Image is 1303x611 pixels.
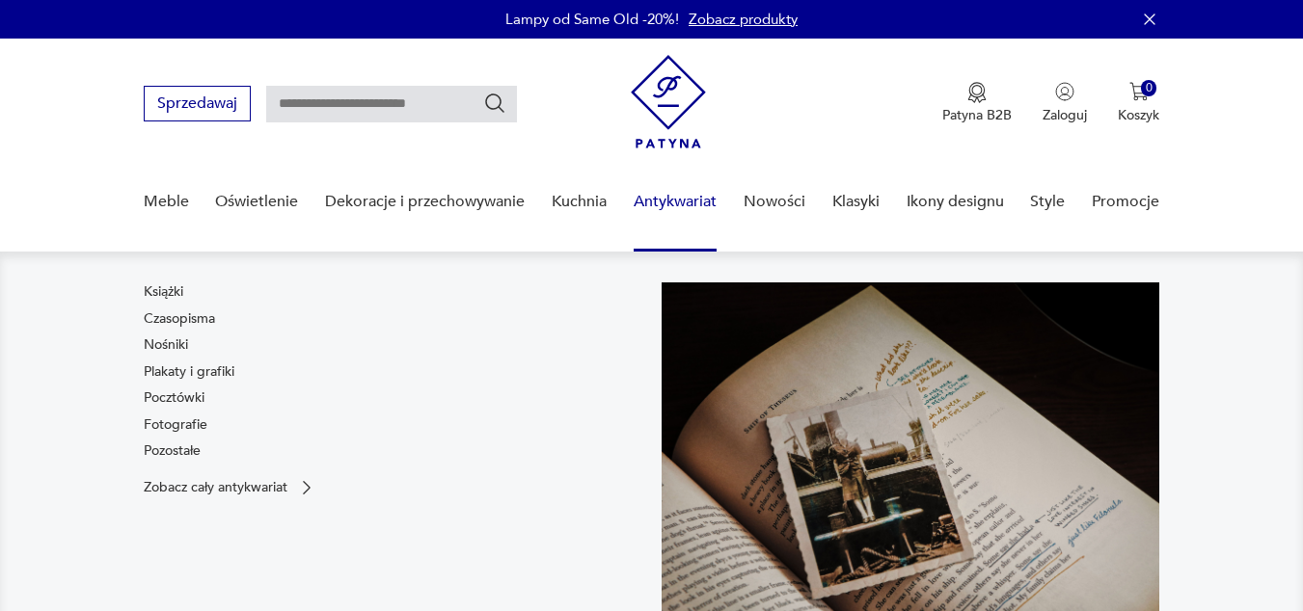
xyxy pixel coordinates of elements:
[1118,82,1159,124] button: 0Koszyk
[1129,82,1149,101] img: Ikona koszyka
[1043,82,1087,124] button: Zaloguj
[631,55,706,148] img: Patyna - sklep z meblami i dekoracjami vintage
[325,165,525,239] a: Dekoracje i przechowywanie
[1141,80,1157,96] div: 0
[634,165,717,239] a: Antykwariat
[144,441,201,461] a: Pozostałe
[144,388,204,408] a: Pocztówki
[505,10,679,29] p: Lampy od Same Old -20%!
[744,165,805,239] a: Nowości
[942,82,1012,124] a: Ikona medaluPatyna B2B
[967,82,987,103] img: Ikona medalu
[1118,106,1159,124] p: Koszyk
[144,282,183,302] a: Książki
[144,481,287,493] p: Zobacz cały antykwariat
[1030,165,1065,239] a: Style
[483,92,506,115] button: Szukaj
[144,362,234,382] a: Plakaty i grafiki
[144,415,207,435] a: Fotografie
[942,82,1012,124] button: Patyna B2B
[832,165,880,239] a: Klasyki
[144,309,215,329] a: Czasopisma
[907,165,1004,239] a: Ikony designu
[942,106,1012,124] p: Patyna B2B
[1055,82,1074,101] img: Ikonka użytkownika
[144,165,189,239] a: Meble
[144,478,316,497] a: Zobacz cały antykwariat
[144,335,188,355] a: Nośniki
[1092,165,1159,239] a: Promocje
[215,165,298,239] a: Oświetlenie
[144,98,251,112] a: Sprzedawaj
[552,165,607,239] a: Kuchnia
[689,10,798,29] a: Zobacz produkty
[144,86,251,121] button: Sprzedawaj
[1043,106,1087,124] p: Zaloguj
